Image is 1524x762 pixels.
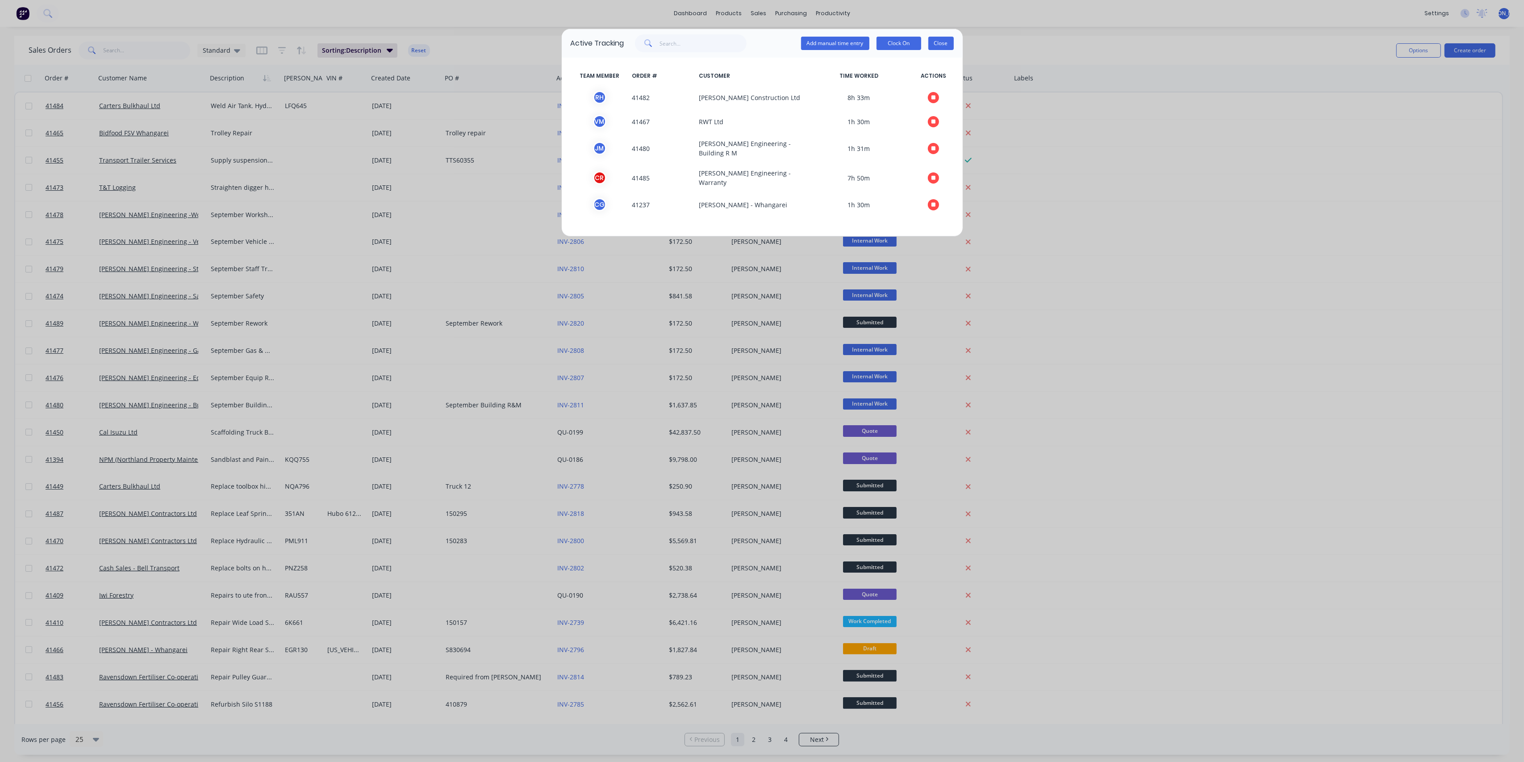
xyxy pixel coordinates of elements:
span: 7h 50m [805,168,914,187]
span: 41237 [629,198,696,211]
button: Clock On [877,37,921,50]
span: 41485 [629,168,696,187]
span: 41467 [629,115,696,128]
span: [PERSON_NAME] Engineering - Warranty [696,168,805,187]
span: CUSTOMER [696,72,805,80]
span: [PERSON_NAME] - Whangarei [696,198,805,211]
div: V M [593,115,606,128]
span: 41482 [629,91,696,104]
button: Add manual time entry [801,37,869,50]
div: C R [593,171,606,184]
span: ORDER # [629,72,696,80]
div: Active Tracking [571,38,624,49]
button: Close [928,37,954,50]
span: TIME WORKED [805,72,914,80]
span: 41480 [629,139,696,158]
span: [PERSON_NAME] Construction Ltd [696,91,805,104]
span: 1h 30m [805,115,914,128]
div: C G [593,198,606,211]
span: ACTIONS [914,72,954,80]
span: 1h 31m [805,139,914,158]
span: 1h 30m [805,198,914,211]
span: [PERSON_NAME] Engineering - Building R M [696,139,805,158]
span: 8h 33m [805,91,914,104]
span: TEAM MEMBER [571,72,629,80]
div: R H [593,91,606,104]
div: J M [593,142,606,155]
span: RWT Ltd [696,115,805,128]
input: Search... [660,34,747,52]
